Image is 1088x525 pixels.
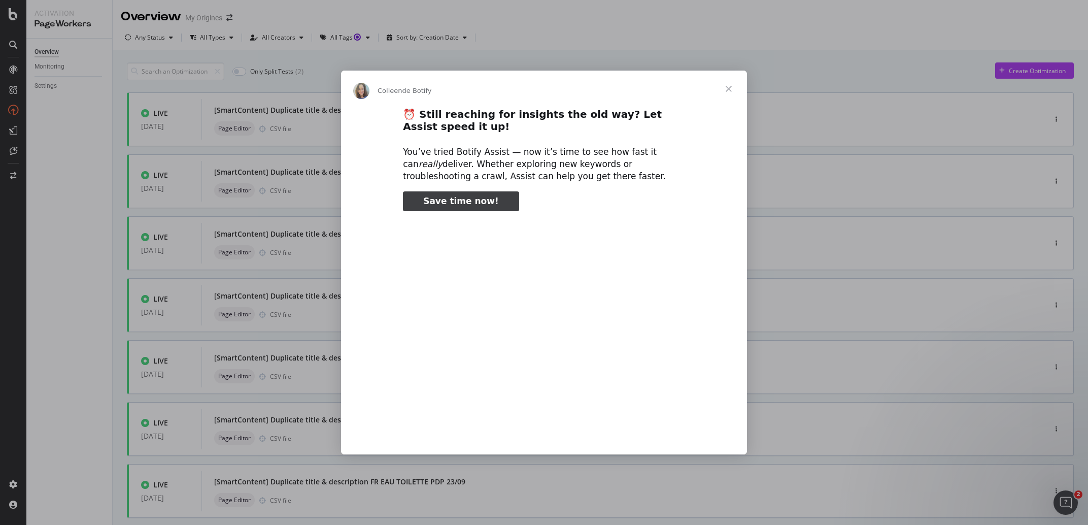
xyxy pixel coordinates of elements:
[710,71,747,107] span: Fermer
[402,87,432,94] span: de Botify
[423,196,499,206] span: Save time now!
[403,146,685,182] div: You’ve tried Botify Assist — now it’s time to see how fast it can deliver. Whether exploring new ...
[353,83,369,99] img: Profile image for Colleen
[403,108,685,139] h2: ⏰ Still reaching for insights the old way? Let Assist speed it up!
[419,159,443,169] i: really
[332,220,756,432] video: Regarder la vidéo
[378,87,402,94] span: Colleen
[403,191,519,212] a: Save time now!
